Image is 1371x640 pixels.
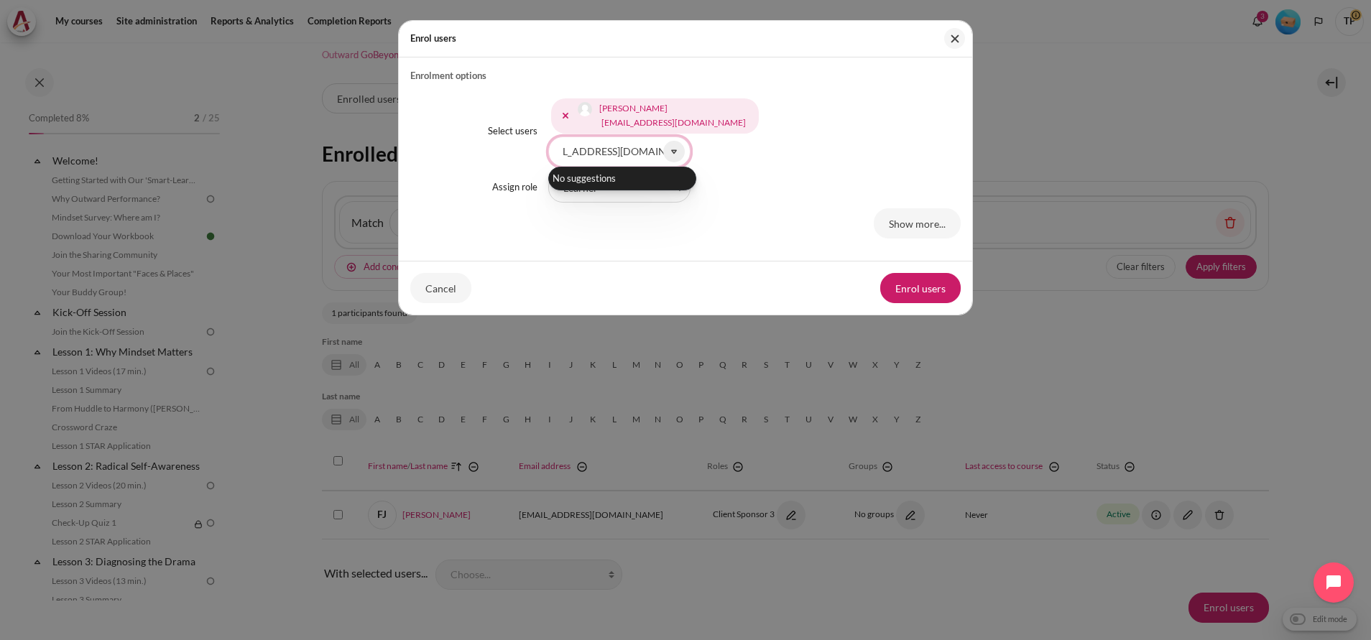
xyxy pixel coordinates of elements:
[599,103,668,113] span: [PERSON_NAME]
[548,136,691,167] input: Search
[410,273,471,303] button: Cancel
[410,69,961,83] legend: Enrolment options
[601,117,746,128] small: [EMAIL_ADDRESS][DOMAIN_NAME]
[880,273,961,303] button: Enrol users
[874,208,961,238] a: Show more...
[548,167,696,190] ul: Suggestions
[492,181,537,193] label: Assign role
[944,28,965,49] button: Close
[410,32,456,46] h5: Enrol users
[488,125,537,136] label: Select users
